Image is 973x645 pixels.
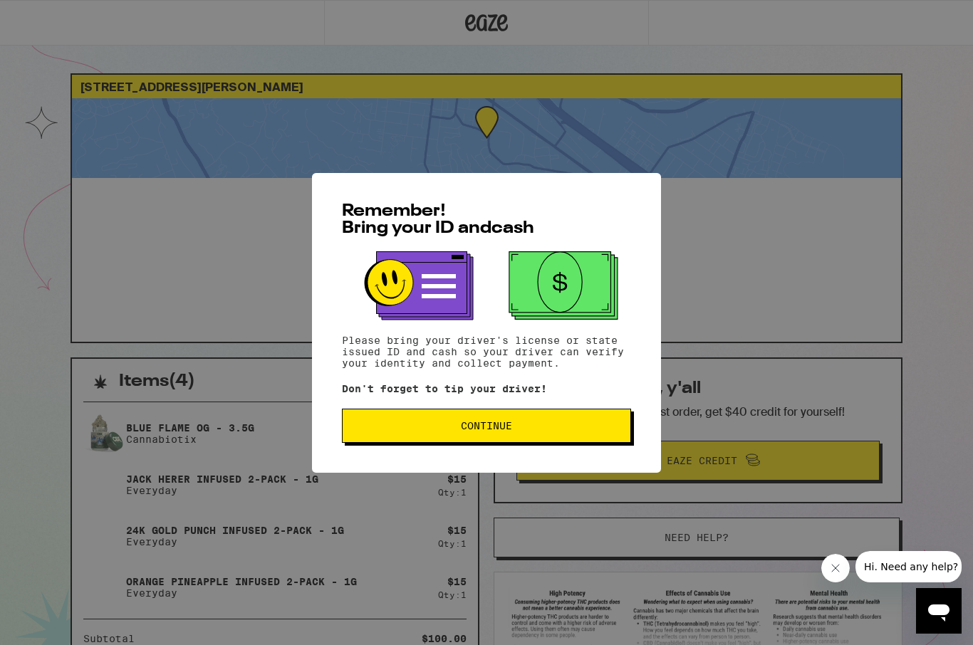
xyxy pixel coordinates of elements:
[821,554,850,582] iframe: Close message
[916,588,962,634] iframe: Button to launch messaging window
[342,335,631,369] p: Please bring your driver's license or state issued ID and cash so your driver can verify your ide...
[342,409,631,443] button: Continue
[855,551,962,582] iframe: Message from company
[342,383,631,394] p: Don't forget to tip your driver!
[342,203,534,237] span: Remember! Bring your ID and cash
[461,421,512,431] span: Continue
